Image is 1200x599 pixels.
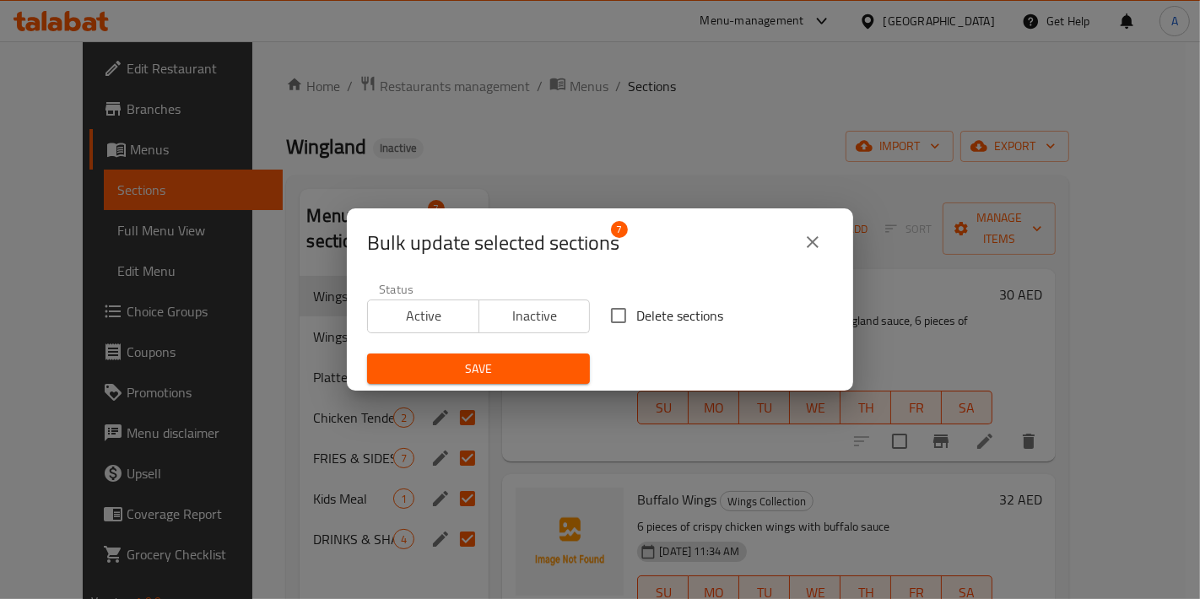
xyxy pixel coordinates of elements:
[611,221,628,238] span: 7
[367,353,590,385] button: Save
[381,359,576,380] span: Save
[367,229,619,256] span: Selected section count
[486,304,584,328] span: Inactive
[478,299,591,333] button: Inactive
[792,222,833,262] button: close
[375,304,473,328] span: Active
[636,305,723,326] span: Delete sections
[367,299,479,333] button: Active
